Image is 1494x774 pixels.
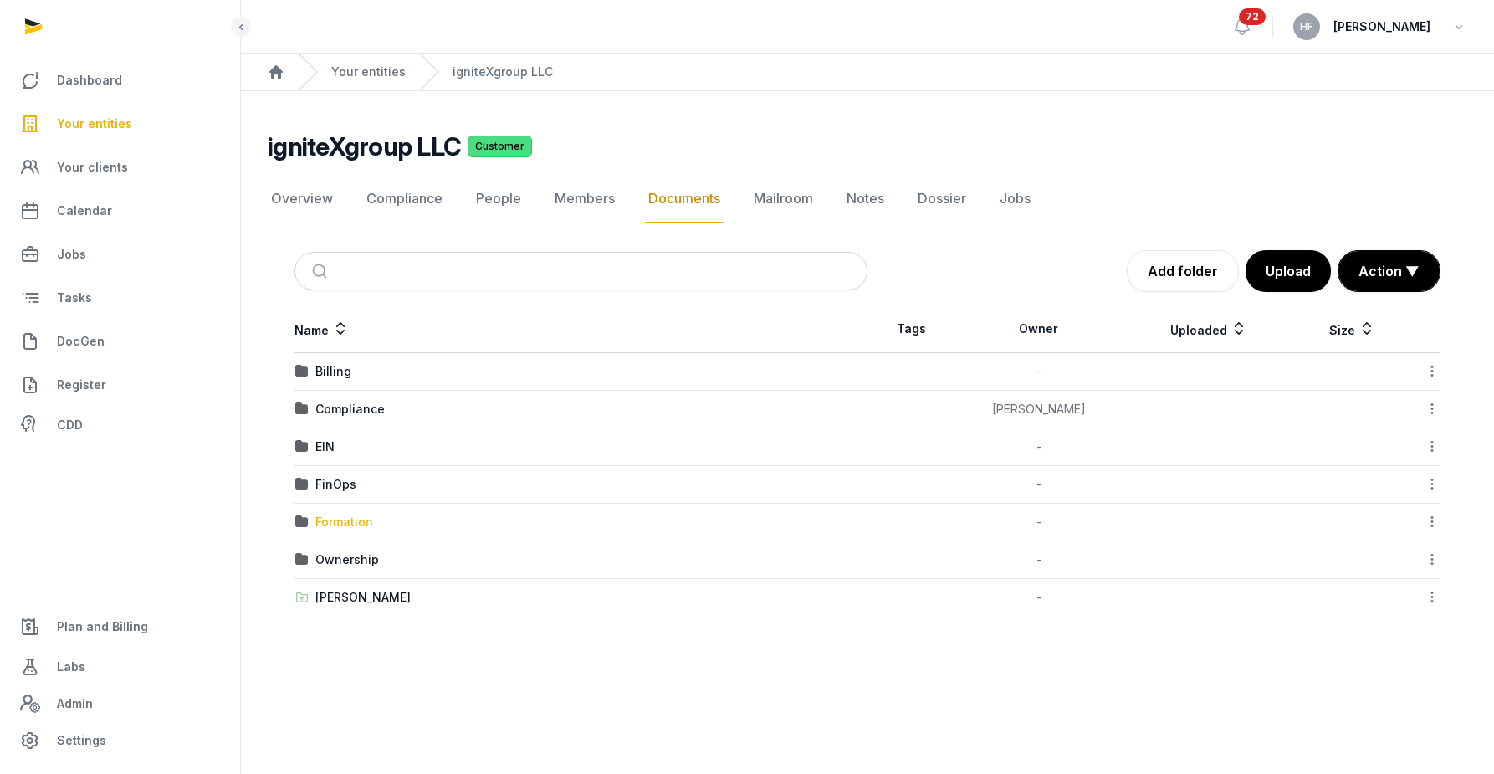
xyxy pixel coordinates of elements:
div: [PERSON_NAME] [315,589,411,606]
img: folder.svg [295,402,309,416]
a: Register [13,365,227,405]
img: folder.svg [295,478,309,491]
a: Tasks [13,278,227,318]
a: People [473,175,524,223]
a: DocGen [13,321,227,361]
a: Compliance [363,175,446,223]
a: igniteXgroup LLC [453,64,553,80]
span: Your clients [57,157,128,177]
span: [PERSON_NAME] [1333,17,1430,37]
a: Dashboard [13,60,227,100]
a: Labs [13,647,227,687]
nav: Breadcrumb [241,54,1494,91]
th: Uploaded [1123,305,1294,353]
th: Tags [867,305,954,353]
a: Jobs [13,234,227,274]
button: Upload [1246,250,1331,292]
td: - [954,466,1123,504]
span: Register [57,375,106,395]
td: - [954,579,1123,617]
div: Ownership [315,551,379,568]
span: Tasks [57,288,92,308]
td: - [954,428,1123,466]
div: Compliance [315,401,385,418]
img: folder.svg [295,515,309,529]
img: folder.svg [295,440,309,454]
span: Settings [57,730,106,751]
nav: Tabs [268,175,1467,223]
a: Add folder [1127,250,1239,292]
span: Plan and Billing [57,617,148,637]
span: Jobs [57,244,86,264]
a: Admin [13,687,227,720]
span: HF [1300,22,1313,32]
a: CDD [13,408,227,442]
a: Settings [13,720,227,761]
h2: igniteXgroup LLC [268,131,461,161]
span: DocGen [57,331,105,351]
img: folder-upload.svg [295,591,309,604]
span: Your entities [57,114,132,134]
th: Name [294,305,867,353]
button: Submit [302,253,341,290]
span: 72 [1239,8,1266,25]
div: Formation [315,514,373,531]
a: Documents [645,175,724,223]
a: Your clients [13,147,227,187]
td: - [954,353,1123,391]
div: EIN [315,438,335,455]
a: Plan and Billing [13,607,227,647]
a: Dossier [914,175,970,223]
span: Customer [468,136,532,157]
img: folder.svg [295,553,309,566]
a: Your entities [331,64,406,80]
span: Dashboard [57,70,122,90]
span: CDD [57,415,83,435]
td: - [954,504,1123,541]
a: Jobs [996,175,1034,223]
div: Billing [315,363,351,380]
a: Your entities [13,104,227,144]
img: folder.svg [295,365,309,378]
span: Labs [57,657,85,677]
span: Admin [57,694,93,714]
a: Notes [843,175,888,223]
button: HF [1293,13,1320,40]
td: [PERSON_NAME] [954,391,1123,428]
th: Size [1294,305,1410,353]
a: Overview [268,175,336,223]
td: - [954,541,1123,579]
th: Owner [954,305,1123,353]
div: FinOps [315,476,356,493]
a: Calendar [13,191,227,231]
button: Action ▼ [1338,251,1440,291]
a: Mailroom [750,175,816,223]
span: Calendar [57,201,112,221]
a: Members [551,175,618,223]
